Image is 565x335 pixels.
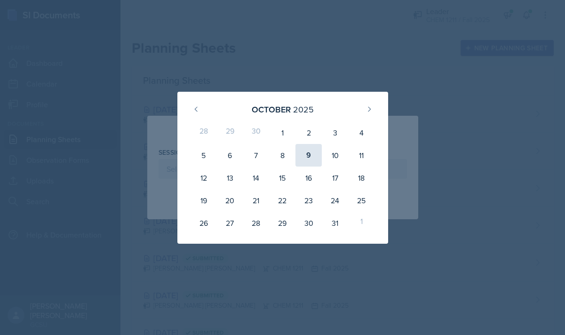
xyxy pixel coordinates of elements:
div: 8 [269,144,295,167]
div: 26 [191,212,217,234]
div: 30 [243,121,269,144]
div: October [252,103,291,116]
div: 1 [269,121,295,144]
div: 28 [191,121,217,144]
div: 16 [295,167,322,189]
div: 17 [322,167,348,189]
div: 27 [216,212,243,234]
div: 18 [348,167,374,189]
div: 14 [243,167,269,189]
div: 11 [348,144,374,167]
div: 19 [191,189,217,212]
div: 29 [269,212,295,234]
div: 21 [243,189,269,212]
div: 23 [295,189,322,212]
div: 25 [348,189,374,212]
div: 5 [191,144,217,167]
div: 7 [243,144,269,167]
div: 30 [295,212,322,234]
div: 22 [269,189,295,212]
div: 12 [191,167,217,189]
div: 28 [243,212,269,234]
div: 2025 [293,103,314,116]
div: 15 [269,167,295,189]
div: 24 [322,189,348,212]
div: 1 [348,212,374,234]
div: 29 [216,121,243,144]
div: 2 [295,121,322,144]
div: 3 [322,121,348,144]
div: 10 [322,144,348,167]
div: 13 [216,167,243,189]
div: 31 [322,212,348,234]
div: 6 [216,144,243,167]
div: 20 [216,189,243,212]
div: 9 [295,144,322,167]
div: 4 [348,121,374,144]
